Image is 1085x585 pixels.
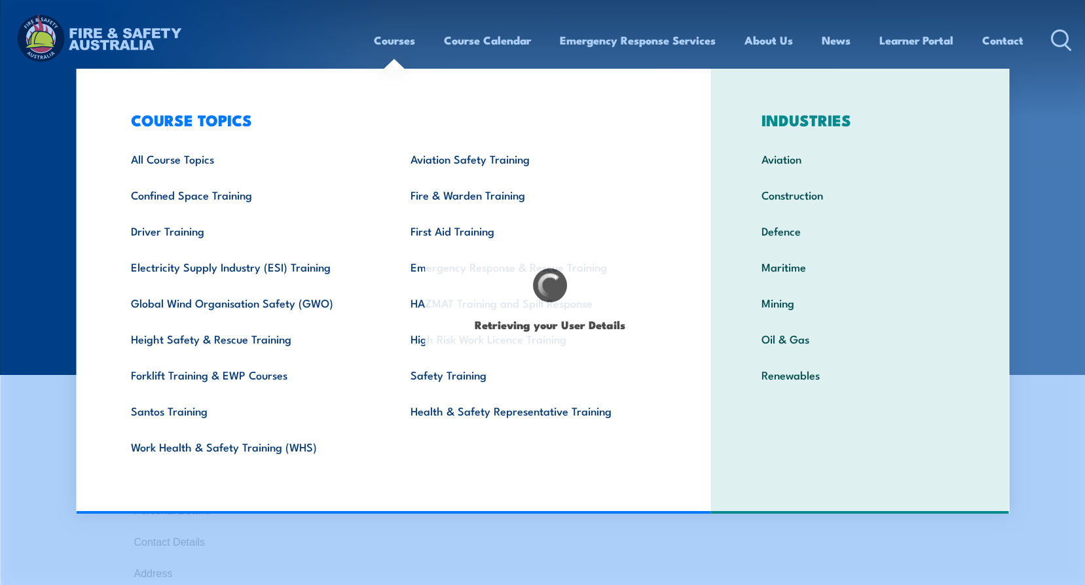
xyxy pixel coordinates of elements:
[879,23,953,58] a: Learner Portal
[982,23,1023,58] a: Contact
[741,285,979,321] a: Mining
[390,177,670,213] a: Fire & Warden Training
[390,285,670,321] a: HAZMAT Training and Spill Response
[745,23,793,58] a: About Us
[741,111,979,129] h3: INDUSTRIES
[741,249,979,285] a: Maritime
[741,357,979,393] a: Renewables
[444,23,531,58] a: Course Calendar
[111,285,390,321] a: Global Wind Organisation Safety (GWO)
[390,213,670,249] a: First Aid Training
[111,249,390,285] a: Electricity Supply Industry (ESI) Training
[741,213,979,249] a: Defence
[111,141,390,177] a: All Course Topics
[374,23,415,58] a: Courses
[741,141,979,177] a: Aviation
[111,177,390,213] a: Confined Space Training
[111,321,390,357] a: Height Safety & Rescue Training
[390,357,670,393] a: Safety Training
[390,141,670,177] a: Aviation Safety Training
[111,213,390,249] a: Driver Training
[432,310,668,340] h1: Retrieving your User Details
[111,357,390,393] a: Forklift Training & EWP Courses
[390,393,670,429] a: Health & Safety Representative Training
[741,177,979,213] a: Construction
[111,393,390,429] a: Santos Training
[111,111,670,129] h3: COURSE TOPICS
[560,23,716,58] a: Emergency Response Services
[390,249,670,285] a: Emergency Response & Rescue Training
[822,23,851,58] a: News
[111,429,390,465] a: Work Health & Safety Training (WHS)
[741,321,979,357] a: Oil & Gas
[390,321,670,357] a: High Risk Work Licence Training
